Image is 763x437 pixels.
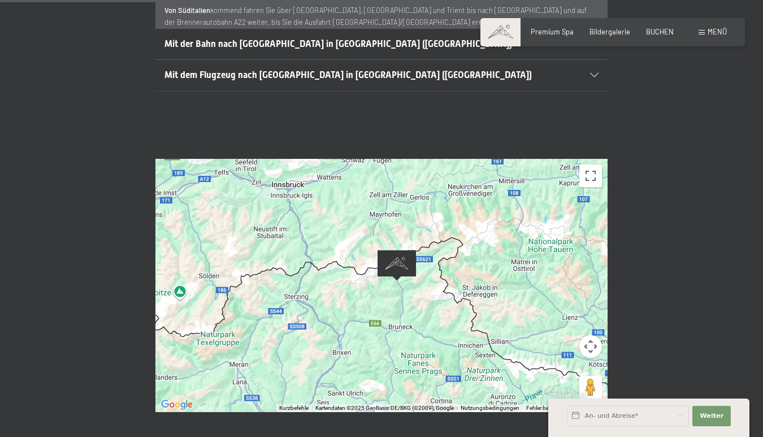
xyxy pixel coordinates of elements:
a: Premium Spa [531,27,574,36]
span: Kartendaten ©2025 GeoBasis-DE/BKG (©2009), Google [315,405,454,411]
button: Kamerasteuerung für die Karte [579,335,602,358]
a: Dieses Gebiet in Google Maps öffnen (in neuem Fenster) [158,397,196,412]
button: Vollbildansicht ein/aus [579,165,602,187]
a: Fehler bei Google Maps melden [526,405,604,411]
strong: Von Süditalien [164,6,210,15]
span: Menü [708,27,727,36]
div: Alpine Luxury SPA Resort SCHWARZENSTEIN [378,250,416,281]
a: Nutzungsbedingungen [461,405,519,411]
span: Mit dem Flugzeug nach [GEOGRAPHIC_DATA] in [GEOGRAPHIC_DATA] ([GEOGRAPHIC_DATA]) [164,70,532,80]
button: Pegman auf die Karte ziehen, um Street View aufzurufen [579,376,602,399]
span: Schnellanfrage [548,392,587,399]
a: Bildergalerie [589,27,630,36]
span: Weiter [700,412,723,421]
button: Weiter [692,406,731,426]
img: Google [158,397,196,412]
a: BUCHEN [646,27,674,36]
p: kommend fahren Sie über [GEOGRAPHIC_DATA], [GEOGRAPHIC_DATA] und Trient bis nach [GEOGRAPHIC_DATA... [164,5,599,62]
span: Mit der Bahn nach [GEOGRAPHIC_DATA] in [GEOGRAPHIC_DATA] ([GEOGRAPHIC_DATA]) [164,38,512,49]
button: Kurzbefehle [279,404,309,412]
